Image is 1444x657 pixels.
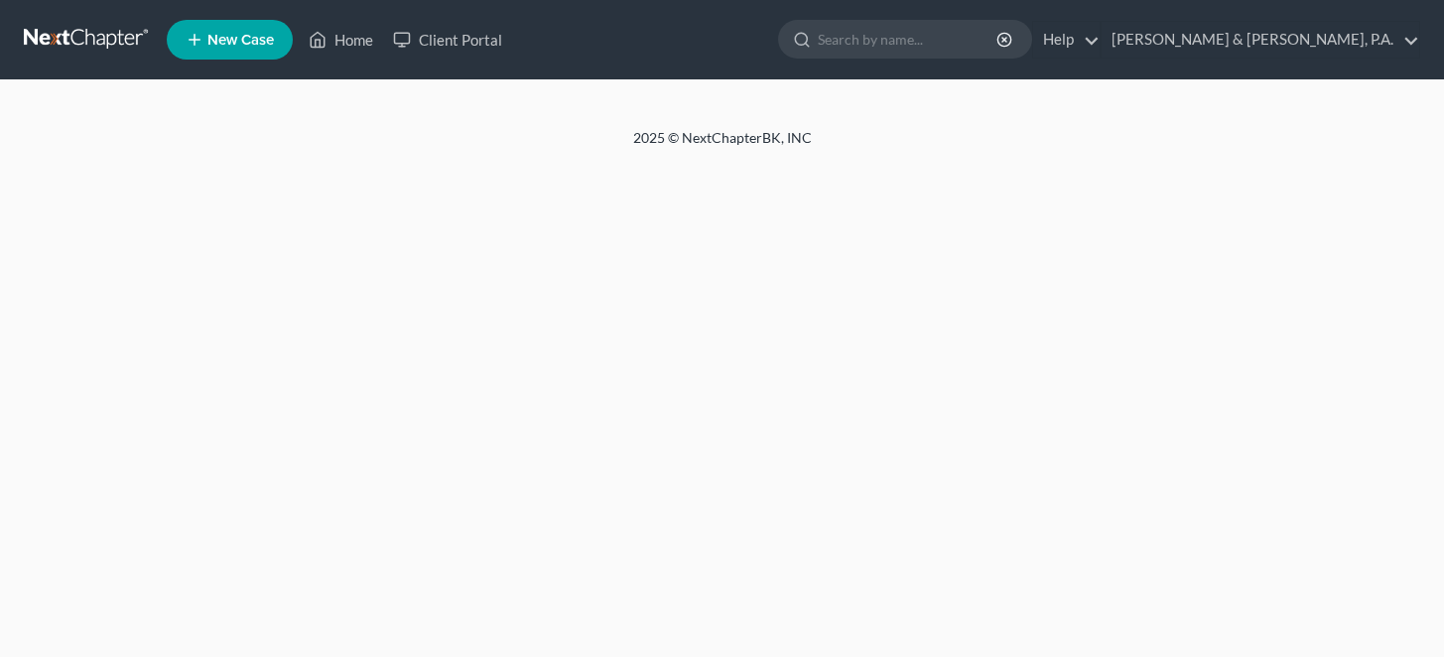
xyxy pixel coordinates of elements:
[383,22,512,58] a: Client Portal
[299,22,383,58] a: Home
[207,33,274,48] span: New Case
[1102,22,1419,58] a: [PERSON_NAME] & [PERSON_NAME], P.A.
[1033,22,1100,58] a: Help
[157,128,1288,164] div: 2025 © NextChapterBK, INC
[818,21,999,58] input: Search by name...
